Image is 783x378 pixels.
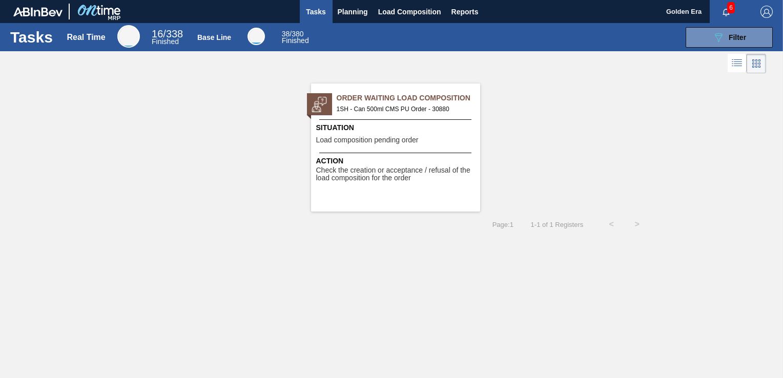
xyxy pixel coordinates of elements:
[624,212,650,237] button: >
[248,28,265,45] div: Base Line
[728,54,747,73] div: List Vision
[337,93,480,103] span: Order Waiting Load Composition
[451,6,479,18] span: Reports
[338,6,368,18] span: Planning
[316,122,478,133] span: Situation
[710,5,743,19] button: Notifications
[13,7,63,16] img: TNhmsLtSVTkK8tSr43FrP2fwEKptu5GPRR3wAAAABJRU5ErkJggg==
[282,31,309,44] div: Base Line
[67,33,105,42] div: Real Time
[10,31,53,43] h1: Tasks
[529,221,583,228] span: 1 - 1 of 1 Registers
[152,28,183,39] span: / 338
[197,33,231,41] div: Base Line
[316,156,478,166] span: Action
[686,27,773,48] button: Filter
[152,37,179,46] span: Finished
[316,166,478,182] span: Check the creation or acceptance / refusal of the load composition for the order
[282,30,290,38] span: 38
[312,97,327,112] img: status
[760,6,773,18] img: Logout
[282,36,309,45] span: Finished
[282,30,304,38] span: / 380
[729,33,746,41] span: Filter
[152,30,183,45] div: Real Time
[747,54,766,73] div: Card Vision
[492,221,513,228] span: Page : 1
[337,103,472,115] span: 1SH - Can 500ml CMS PU Order - 30880
[599,212,624,237] button: <
[117,25,140,48] div: Real Time
[152,28,163,39] span: 16
[378,6,441,18] span: Load Composition
[305,6,327,18] span: Tasks
[316,136,419,144] span: Load composition pending order
[727,2,735,13] span: 6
